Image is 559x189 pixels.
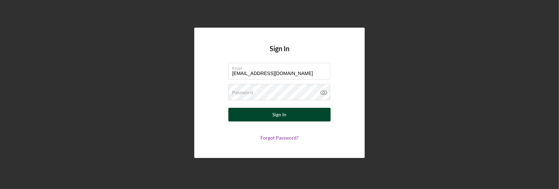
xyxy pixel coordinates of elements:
[232,90,253,95] label: Password
[273,108,287,121] div: Sign In
[260,135,299,141] a: Forgot Password?
[228,108,331,121] button: Sign In
[232,63,330,71] label: Email
[270,45,289,63] h4: Sign In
